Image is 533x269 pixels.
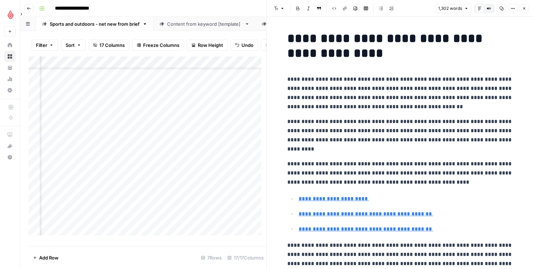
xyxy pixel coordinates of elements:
[167,20,242,27] div: Content from keyword [template]
[225,252,266,263] div: 17/17 Columns
[4,39,16,51] a: Home
[438,5,462,12] span: 1,302 words
[66,42,75,49] span: Sort
[4,51,16,62] a: Browse
[4,129,16,140] a: AirOps Academy
[4,140,16,152] button: What's new?
[61,39,86,51] button: Sort
[36,17,153,31] a: Sports and outdoors - net new from brief
[435,4,472,13] button: 1,302 words
[132,39,184,51] button: Freeze Columns
[4,8,17,21] img: Lightspeed Logo
[99,42,125,49] span: 17 Columns
[231,39,258,51] button: Undo
[241,42,253,49] span: Undo
[88,39,129,51] button: 17 Columns
[5,141,15,151] div: What's new?
[50,20,140,27] div: Sports and outdoors - net new from brief
[187,39,228,51] button: Row Height
[4,62,16,73] a: Your Data
[29,252,63,263] button: Add Row
[36,42,47,49] span: Filter
[4,85,16,96] a: Settings
[4,6,16,23] button: Workspace: Lightspeed
[153,17,256,31] a: Content from keyword [template]
[143,42,179,49] span: Freeze Columns
[198,42,223,49] span: Row Height
[39,254,59,261] span: Add Row
[198,252,225,263] div: 7 Rows
[256,17,349,31] a: Content from brief [template]
[4,73,16,85] a: Usage
[4,152,16,163] button: Help + Support
[31,39,58,51] button: Filter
